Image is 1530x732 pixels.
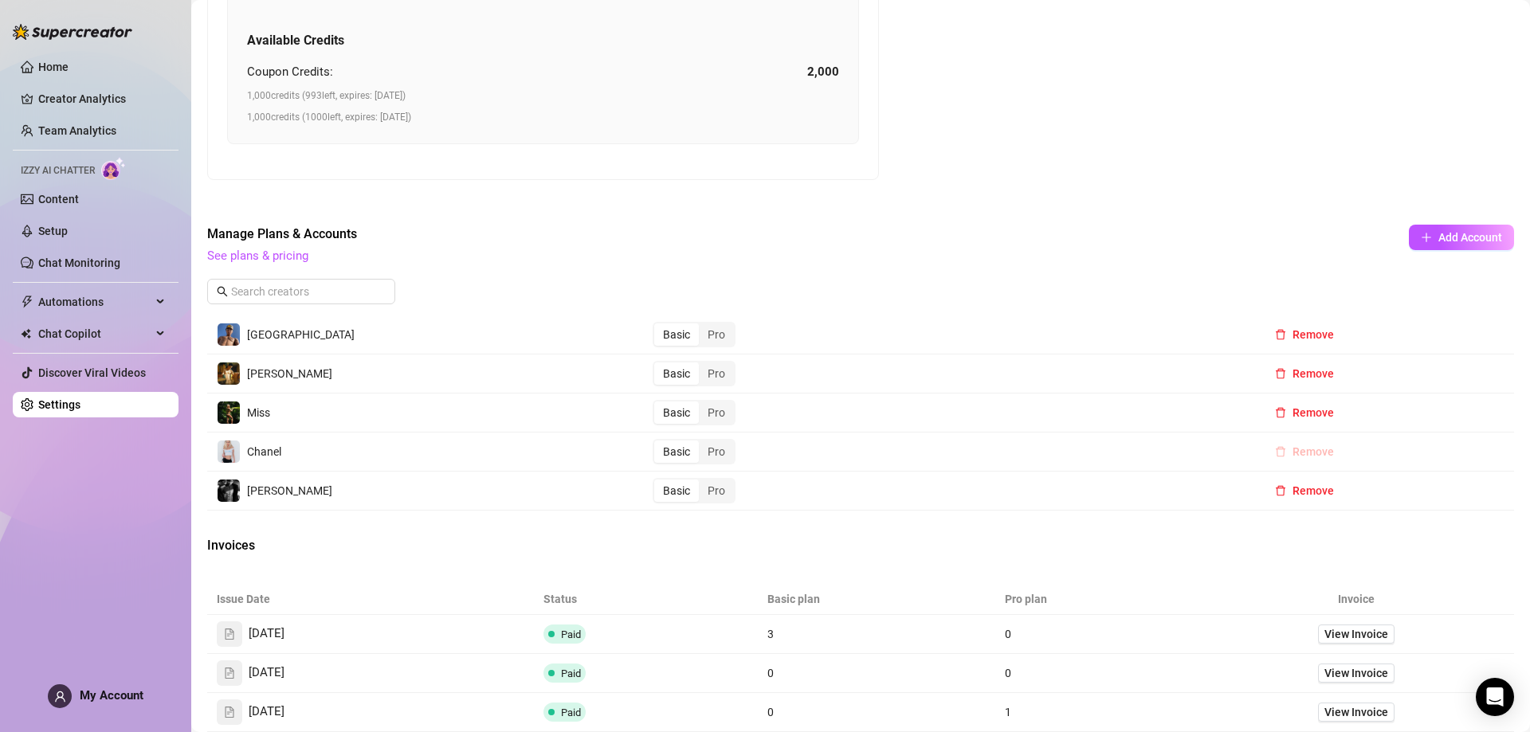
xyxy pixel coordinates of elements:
[699,440,734,463] div: Pro
[653,322,736,347] div: segmented control
[1198,584,1514,615] th: Invoice
[1275,368,1286,379] span: delete
[218,440,240,463] img: Chanel
[767,667,774,679] span: 0
[21,163,95,178] span: Izzy AI Chatter
[38,124,116,137] a: Team Analytics
[247,367,332,380] span: [PERSON_NAME]
[1275,446,1286,457] span: delete
[1293,367,1334,380] span: Remove
[654,480,699,502] div: Basic
[80,688,143,703] span: My Account
[654,323,699,346] div: Basic
[1293,328,1334,341] span: Remove
[247,31,839,50] h5: Available Credits
[653,439,736,464] div: segmented control
[247,110,411,125] span: 1,000 credits ( 1000 left, expires: [DATE] )
[38,193,79,206] a: Content
[38,321,151,346] span: Chat Copilot
[699,362,734,385] div: Pro
[224,707,235,718] span: file-text
[767,706,774,718] span: 0
[767,628,774,640] span: 3
[699,323,734,346] div: Pro
[699,401,734,424] div: Pro
[217,286,228,297] span: search
[1262,478,1347,503] button: Remove
[1293,406,1334,419] span: Remove
[54,691,66,703] span: user
[561,707,581,718] span: Paid
[218,362,240,385] img: Marvin
[207,584,534,615] th: Issue Date
[247,484,332,497] span: [PERSON_NAME]
[1262,400,1347,425] button: Remove
[1262,439,1347,464] button: Remove
[231,283,373,300] input: Search creators
[653,478,736,503] div: segmented control
[758,584,995,615] th: Basic plan
[995,584,1198,615] th: Pro plan
[38,256,120,269] a: Chat Monitoring
[653,361,736,386] div: segmented control
[654,362,699,385] div: Basic
[38,225,68,237] a: Setup
[101,157,126,180] img: AI Chatter
[654,440,699,463] div: Basic
[1421,232,1432,243] span: plus
[13,24,132,40] img: logo-BBDzfeDw.svg
[1005,706,1011,718] span: 1
[249,663,284,683] span: [DATE]
[247,406,270,419] span: Miss
[224,667,235,679] span: file-text
[207,249,308,263] a: See plans & pricing
[247,445,281,458] span: Chanel
[38,366,146,379] a: Discover Viral Videos
[207,536,475,555] span: Invoices
[21,296,33,308] span: thunderbolt
[1275,485,1286,496] span: delete
[807,65,839,79] strong: 2,000
[38,289,151,315] span: Automations
[249,624,284,644] span: [DATE]
[218,323,240,346] img: Dallas
[21,328,31,339] img: Chat Copilot
[224,628,235,640] span: file-text
[247,328,355,341] span: [GEOGRAPHIC_DATA]
[1318,624,1395,644] a: View Invoice
[1005,667,1011,679] span: 0
[1262,361,1347,386] button: Remove
[1438,231,1502,244] span: Add Account
[218,480,240,502] img: Marvin
[247,63,333,82] span: Coupon Credits:
[561,667,581,679] span: Paid
[1275,407,1286,418] span: delete
[1324,703,1388,721] span: View Invoice
[38,398,80,411] a: Settings
[1324,625,1388,643] span: View Invoice
[654,401,699,424] div: Basic
[1275,329,1286,340] span: delete
[534,584,758,615] th: Status
[38,61,69,73] a: Home
[1318,663,1395,683] a: View Invoice
[1005,628,1011,640] span: 0
[1476,678,1514,716] div: Open Intercom Messenger
[1293,445,1334,458] span: Remove
[1262,322,1347,347] button: Remove
[1318,703,1395,722] a: View Invoice
[653,400,736,425] div: segmented control
[1324,664,1388,682] span: View Invoice
[249,703,284,722] span: [DATE]
[218,401,240,424] img: Miss
[561,628,581,640] span: Paid
[1409,225,1514,250] button: Add Account
[247,88,406,104] span: 1,000 credits ( 993 left, expires: [DATE] )
[207,225,1300,244] span: Manage Plans & Accounts
[38,86,166,112] a: Creator Analytics
[699,480,734,502] div: Pro
[1293,484,1334,497] span: Remove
